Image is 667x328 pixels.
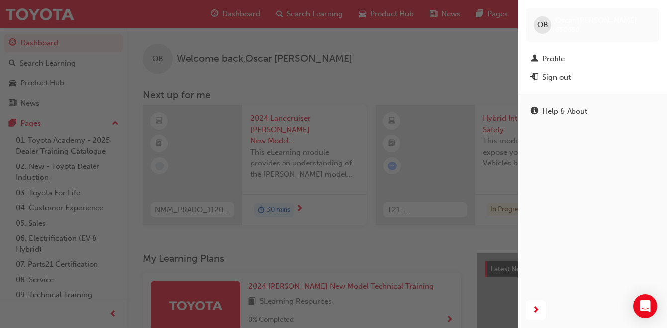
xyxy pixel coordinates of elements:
[532,304,540,317] span: next-icon
[542,106,587,117] div: Help & About
[542,53,565,65] div: Profile
[531,55,538,64] span: man-icon
[526,50,659,68] a: Profile
[555,25,580,34] span: 650650
[526,102,659,121] a: Help & About
[531,107,538,116] span: info-icon
[542,72,571,83] div: Sign out
[526,68,659,86] button: Sign out
[633,294,657,318] div: Open Intercom Messenger
[537,19,548,31] span: OB
[555,16,637,25] span: Oscar [PERSON_NAME]
[531,73,538,82] span: exit-icon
